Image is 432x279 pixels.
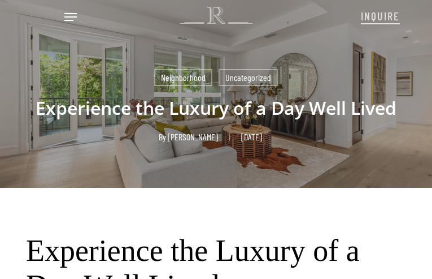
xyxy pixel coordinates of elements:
[154,69,212,86] a: Neighborhood
[361,9,400,23] span: INQUIRE
[361,3,400,27] a: INQUIRE
[64,11,77,23] a: Navigation Menu
[168,131,218,142] a: [PERSON_NAME]
[159,133,166,141] span: By
[26,86,406,130] h1: Experience the Luxury of a Day Well Lived
[229,133,273,141] span: [DATE]
[219,69,278,86] a: Uncategorized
